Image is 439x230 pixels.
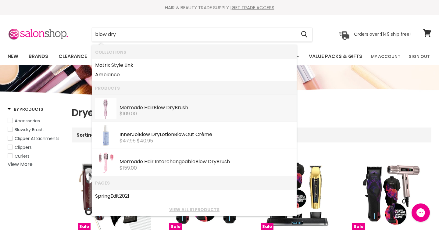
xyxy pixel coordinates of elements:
[92,203,297,216] li: View All
[120,105,294,111] div: Mermade Hair Brush
[8,135,64,142] a: Clipper Attachments
[3,50,23,63] a: New
[8,126,64,133] a: Blowdry Brush
[367,50,404,63] a: My Account
[95,98,116,119] img: ProductShot_1600x_ba908a29-14d0-42a9-b778-3b87cd945ccf_200x.png
[409,201,433,224] iframe: Gorgias live chat messenger
[15,135,59,142] span: Clipper Attachments
[120,159,294,165] div: Mermade Hair Interchangeable Brush
[15,144,32,150] span: Clippers
[77,132,95,138] label: Sorting
[120,132,294,138] div: InnerJoi Lotion Out Crème
[296,27,312,41] button: Search
[405,50,434,63] a: Sign Out
[8,153,64,160] a: Curlers
[92,70,297,81] li: Collections: Ambiance
[92,149,297,176] li: Products: Mermade Hair Interchangeable Blow Dry Brush
[8,161,33,168] a: View More
[8,117,64,124] a: Accessories
[92,95,297,122] li: Products: Mermade Hair Blow Dry Brush
[304,50,367,63] a: Value Packs & Gifts
[232,4,274,11] a: GET TRADE ACCESS
[15,118,40,124] span: Accessories
[95,60,294,70] a: Matrix Style Link
[92,190,297,203] li: Pages: SpringEdit2021
[139,131,150,138] b: Blow
[120,110,137,117] span: $109.00
[54,50,91,63] a: Clearance
[15,127,44,133] span: Blowdry Brush
[92,45,297,59] li: Collections
[166,104,175,111] b: Dry
[92,122,297,149] li: Products: InnerJoi Blow Dry Lotion Blow Out Crème
[195,158,207,165] b: Blow
[15,153,30,159] span: Curlers
[3,48,367,65] ul: Main menu
[95,207,294,212] a: View all 51 products
[92,27,312,42] form: Product
[354,31,411,37] p: Orders over $149 ship free!
[92,27,296,41] input: Search
[208,158,216,165] b: Dry
[120,164,137,171] span: $159.00
[92,81,297,95] li: Products
[8,144,64,151] a: Clippers
[95,70,294,80] a: Ambiance
[72,106,431,119] h1: Dryers
[151,131,160,138] b: Dry
[95,125,116,146] img: blowout.webp
[24,50,53,63] a: Brands
[120,137,136,144] s: $47.95
[95,191,294,201] a: SpringEdit2021
[174,131,185,138] b: Blow
[92,59,297,70] li: Collections: Matrix Style Link
[92,176,297,190] li: Pages
[95,152,116,173] img: InterchangeableBDB14_1800x1800_be8dcfb5-282c-4ea4-b951-9d866668e162.webp
[137,137,153,144] span: $40.95
[8,106,43,112] h3: By Products
[154,104,165,111] b: Blow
